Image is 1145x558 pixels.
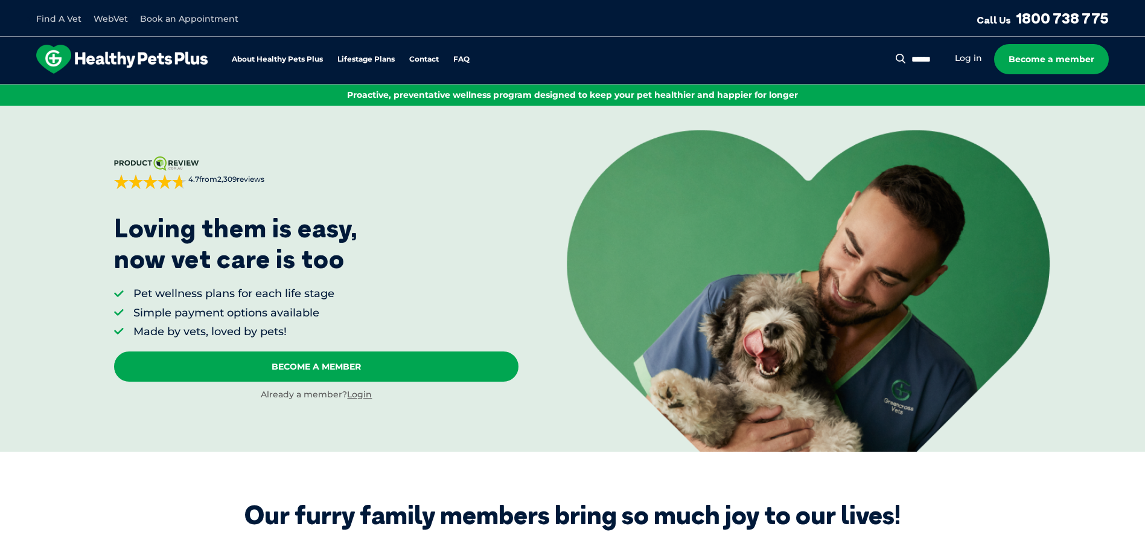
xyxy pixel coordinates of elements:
a: Log in [955,53,982,64]
a: WebVet [94,13,128,24]
a: Become a member [994,44,1109,74]
img: hpp-logo [36,45,208,74]
div: 4.7 out of 5 stars [114,175,187,189]
li: Pet wellness plans for each life stage [133,286,334,301]
a: 4.7from2,309reviews [114,156,518,189]
span: Proactive, preventative wellness program designed to keep your pet healthier and happier for longer [347,89,798,100]
a: Find A Vet [36,13,81,24]
a: Lifestage Plans [337,56,395,63]
a: Contact [409,56,439,63]
a: Become A Member [114,351,518,382]
a: About Healthy Pets Plus [232,56,323,63]
span: 2,309 reviews [217,175,264,184]
a: Book an Appointment [140,13,238,24]
img: <p>Loving them is easy, <br /> now vet care is too</p> [567,130,1050,451]
div: Already a member? [114,389,518,401]
li: Simple payment options available [133,306,334,321]
strong: 4.7 [188,175,199,184]
span: Call Us [977,14,1011,26]
a: FAQ [453,56,470,63]
span: from [187,175,264,185]
p: Loving them is easy, now vet care is too [114,213,358,274]
div: Our furry family members bring so much joy to our lives! [244,500,901,530]
a: Login [347,389,372,400]
button: Search [893,53,908,65]
li: Made by vets, loved by pets! [133,324,334,339]
a: Call Us1800 738 775 [977,9,1109,27]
